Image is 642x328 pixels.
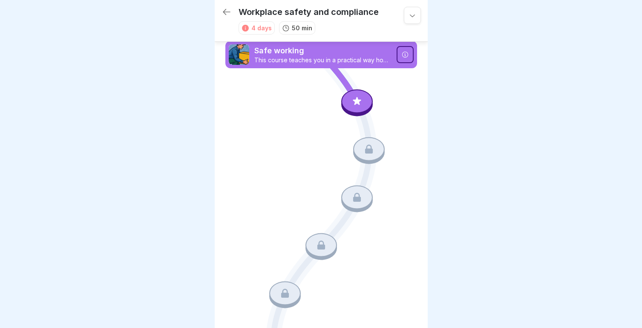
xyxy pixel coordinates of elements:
p: 50 min [292,23,312,32]
p: This course teaches you in a practical way how to work ergonomically, recognise and avoid typical... [254,56,392,64]
p: Workplace safety and compliance [239,7,379,17]
div: 4 days [251,23,272,32]
img: ns5fm27uu5em6705ixom0yjt.png [229,44,249,65]
p: Safe working [254,45,392,56]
